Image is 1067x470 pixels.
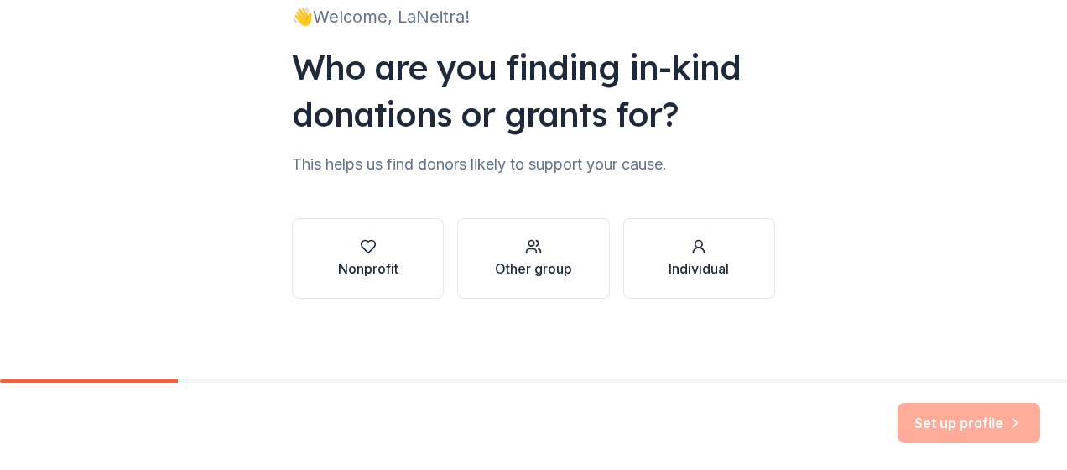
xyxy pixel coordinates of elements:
div: Who are you finding in-kind donations or grants for? [292,44,775,138]
button: Nonprofit [292,218,444,299]
div: This helps us find donors likely to support your cause. [292,151,775,178]
button: Other group [457,218,609,299]
button: Individual [623,218,775,299]
div: Other group [495,258,572,279]
div: Individual [669,258,729,279]
div: Nonprofit [338,258,398,279]
div: 👋 Welcome, LaNeitra! [292,3,775,30]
